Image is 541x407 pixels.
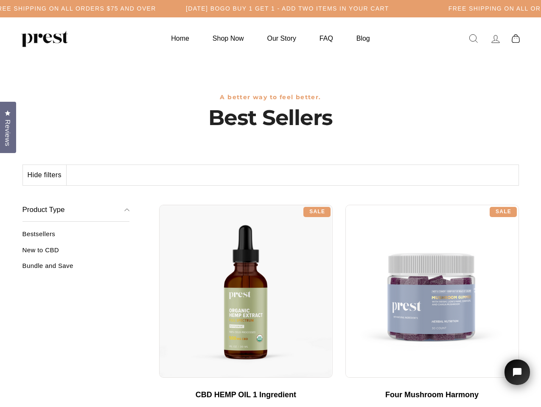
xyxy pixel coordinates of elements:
a: Bundle and Save [22,262,130,276]
div: Sale [490,207,517,217]
ul: Primary [160,30,380,47]
a: Our Story [257,30,307,47]
span: Reviews [2,120,13,146]
h3: A better way to feel better. [22,94,519,101]
button: Hide filters [23,165,67,185]
a: Home [160,30,200,47]
a: Bestsellers [22,230,130,244]
h5: [DATE] BOGO BUY 1 GET 1 - ADD TWO ITEMS IN YOUR CART [186,5,389,12]
h1: Best Sellers [22,105,519,131]
iframe: Tidio Chat [493,348,541,407]
button: Product Type [22,198,130,222]
img: PREST ORGANICS [21,30,68,47]
a: Shop Now [202,30,255,47]
div: Four Mushroom Harmony [354,390,510,400]
div: Sale [303,207,331,217]
a: New to CBD [22,246,130,260]
div: CBD HEMP OIL 1 Ingredient [168,390,324,400]
a: Blog [346,30,381,47]
a: FAQ [309,30,344,47]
